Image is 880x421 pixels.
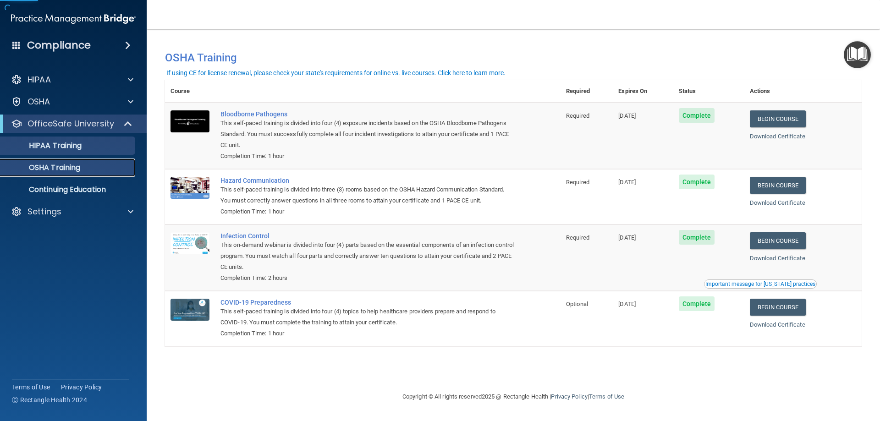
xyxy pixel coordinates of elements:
[566,301,588,307] span: Optional
[750,232,806,249] a: Begin Course
[750,177,806,194] a: Begin Course
[220,306,515,328] div: This self-paced training is divided into four (4) topics to help healthcare providers prepare and...
[166,70,506,76] div: If using CE for license renewal, please check your state's requirements for online vs. live cours...
[705,281,815,287] div: Important message for [US_STATE] practices
[165,80,215,103] th: Course
[220,110,515,118] a: Bloodborne Pathogens
[11,206,133,217] a: Settings
[165,51,862,64] h4: OSHA Training
[6,141,82,150] p: HIPAA Training
[27,39,91,52] h4: Compliance
[704,279,817,289] button: Read this if you are a dental practitioner in the state of CA
[750,199,805,206] a: Download Certificate
[61,383,102,392] a: Privacy Policy
[220,206,515,217] div: Completion Time: 1 hour
[750,110,806,127] a: Begin Course
[618,301,636,307] span: [DATE]
[165,68,507,77] button: If using CE for license renewal, please check your state's requirements for online vs. live cours...
[6,163,80,172] p: OSHA Training
[750,133,805,140] a: Download Certificate
[618,112,636,119] span: [DATE]
[27,74,51,85] p: HIPAA
[27,96,50,107] p: OSHA
[750,255,805,262] a: Download Certificate
[834,358,869,393] iframe: Drift Widget Chat Controller
[11,96,133,107] a: OSHA
[346,382,681,411] div: Copyright © All rights reserved 2025 @ Rectangle Health | |
[11,74,133,85] a: HIPAA
[750,321,805,328] a: Download Certificate
[750,299,806,316] a: Begin Course
[27,118,114,129] p: OfficeSafe University
[589,393,624,400] a: Terms of Use
[11,10,136,28] img: PMB logo
[551,393,587,400] a: Privacy Policy
[220,177,515,184] a: Hazard Communication
[566,234,589,241] span: Required
[6,185,131,194] p: Continuing Education
[220,184,515,206] div: This self-paced training is divided into three (3) rooms based on the OSHA Hazard Communication S...
[679,296,715,311] span: Complete
[220,328,515,339] div: Completion Time: 1 hour
[613,80,673,103] th: Expires On
[220,151,515,162] div: Completion Time: 1 hour
[12,383,50,392] a: Terms of Use
[220,273,515,284] div: Completion Time: 2 hours
[220,232,515,240] a: Infection Control
[220,299,515,306] a: COVID-19 Preparedness
[844,41,871,68] button: Open Resource Center
[220,240,515,273] div: This on-demand webinar is divided into four (4) parts based on the essential components of an inf...
[679,230,715,245] span: Complete
[618,234,636,241] span: [DATE]
[220,118,515,151] div: This self-paced training is divided into four (4) exposure incidents based on the OSHA Bloodborne...
[12,395,87,405] span: Ⓒ Rectangle Health 2024
[11,118,133,129] a: OfficeSafe University
[566,112,589,119] span: Required
[27,206,61,217] p: Settings
[566,179,589,186] span: Required
[618,179,636,186] span: [DATE]
[744,80,862,103] th: Actions
[673,80,744,103] th: Status
[679,108,715,123] span: Complete
[679,175,715,189] span: Complete
[561,80,613,103] th: Required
